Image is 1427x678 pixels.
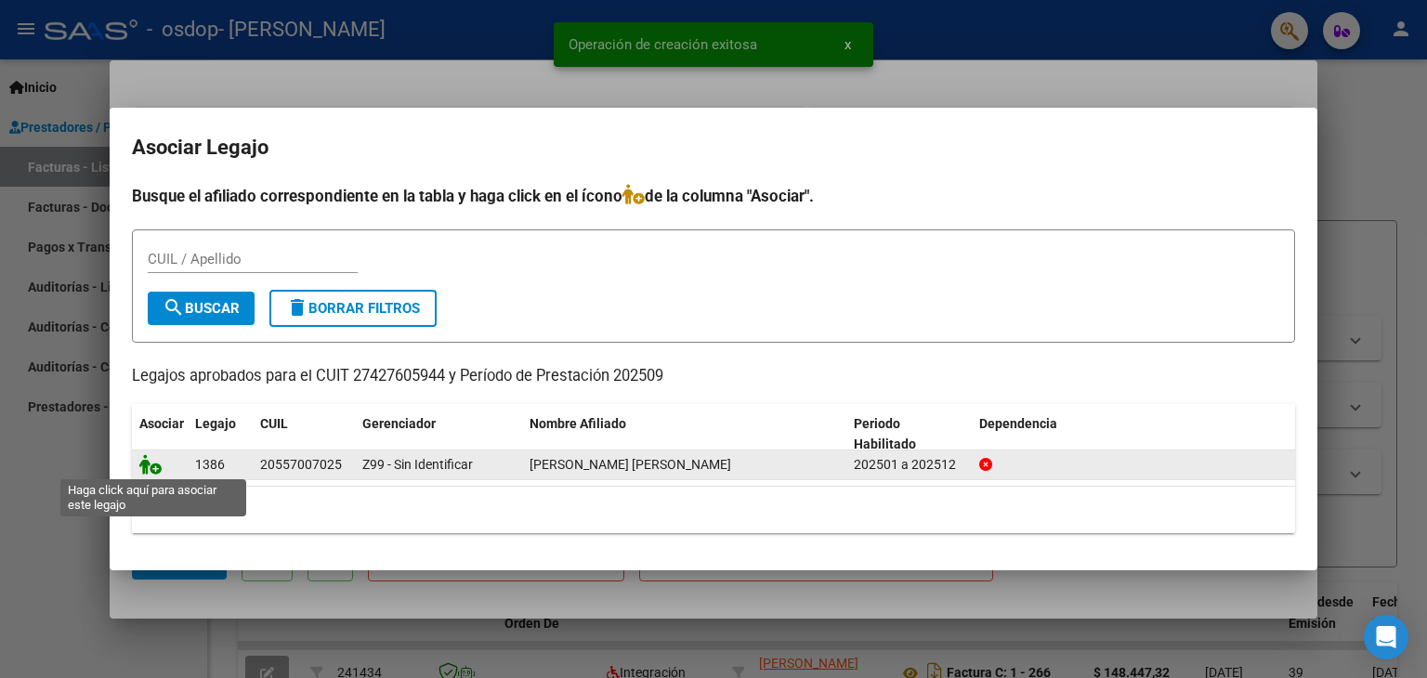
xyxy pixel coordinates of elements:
[260,416,288,431] span: CUIL
[132,404,188,465] datatable-header-cell: Asociar
[253,404,355,465] datatable-header-cell: CUIL
[362,457,473,472] span: Z99 - Sin Identificar
[195,457,225,472] span: 1386
[132,365,1295,388] p: Legajos aprobados para el CUIT 27427605944 y Período de Prestación 202509
[195,416,236,431] span: Legajo
[1364,615,1408,659] div: Open Intercom Messenger
[163,296,185,319] mat-icon: search
[260,454,342,476] div: 20557007025
[362,416,436,431] span: Gerenciador
[163,300,240,317] span: Buscar
[132,184,1295,208] h4: Busque el afiliado correspondiente en la tabla y haga click en el ícono de la columna "Asociar".
[269,290,437,327] button: Borrar Filtros
[530,416,626,431] span: Nombre Afiliado
[286,300,420,317] span: Borrar Filtros
[188,404,253,465] datatable-header-cell: Legajo
[148,292,255,325] button: Buscar
[132,487,1295,533] div: 1 registros
[530,457,731,472] span: PALACIOS DIEGO SEBASTIAN
[972,404,1296,465] datatable-header-cell: Dependencia
[854,454,964,476] div: 202501 a 202512
[139,416,184,431] span: Asociar
[522,404,846,465] datatable-header-cell: Nombre Afiliado
[979,416,1057,431] span: Dependencia
[854,416,916,452] span: Periodo Habilitado
[286,296,308,319] mat-icon: delete
[132,130,1295,165] h2: Asociar Legajo
[355,404,522,465] datatable-header-cell: Gerenciador
[846,404,972,465] datatable-header-cell: Periodo Habilitado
